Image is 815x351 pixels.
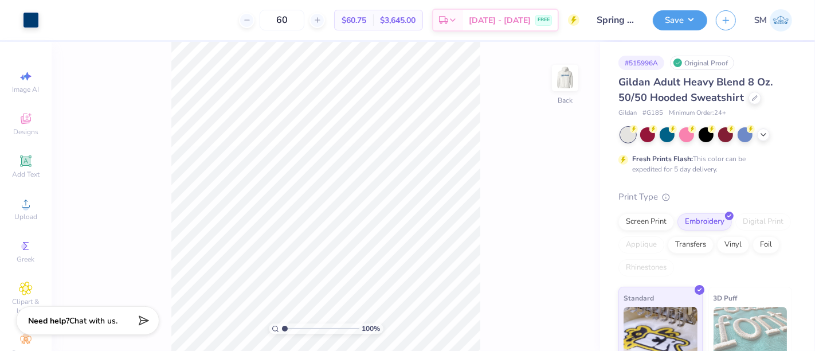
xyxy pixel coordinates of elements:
[632,154,773,174] div: This color can be expedited for 5 day delivery.
[13,127,38,136] span: Designs
[624,292,654,304] span: Standard
[618,75,773,104] span: Gildan Adult Heavy Blend 8 Oz. 50/50 Hooded Sweatshirt
[753,236,779,253] div: Foil
[670,56,734,70] div: Original Proof
[554,67,577,89] img: Back
[717,236,749,253] div: Vinyl
[380,14,416,26] span: $3,645.00
[6,297,46,315] span: Clipart & logos
[677,213,732,231] div: Embroidery
[642,108,663,118] span: # G185
[618,56,664,70] div: # 515996A
[469,14,531,26] span: [DATE] - [DATE]
[754,9,792,32] a: SM
[668,236,714,253] div: Transfers
[260,10,304,30] input: – –
[28,315,69,326] strong: Need help?
[69,315,117,326] span: Chat with us.
[362,323,381,334] span: 100 %
[653,10,707,30] button: Save
[558,95,573,106] div: Back
[754,14,767,27] span: SM
[618,108,637,118] span: Gildan
[342,14,366,26] span: $60.75
[588,9,644,32] input: Untitled Design
[669,108,726,118] span: Minimum Order: 24 +
[735,213,791,231] div: Digital Print
[17,255,35,264] span: Greek
[618,236,664,253] div: Applique
[618,213,674,231] div: Screen Print
[12,170,40,179] span: Add Text
[618,259,674,276] div: Rhinestones
[632,154,693,163] strong: Fresh Prints Flash:
[714,292,738,304] span: 3D Puff
[618,190,792,204] div: Print Type
[770,9,792,32] img: Shruthi Mohan
[538,16,550,24] span: FREE
[14,212,37,221] span: Upload
[13,85,40,94] span: Image AI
